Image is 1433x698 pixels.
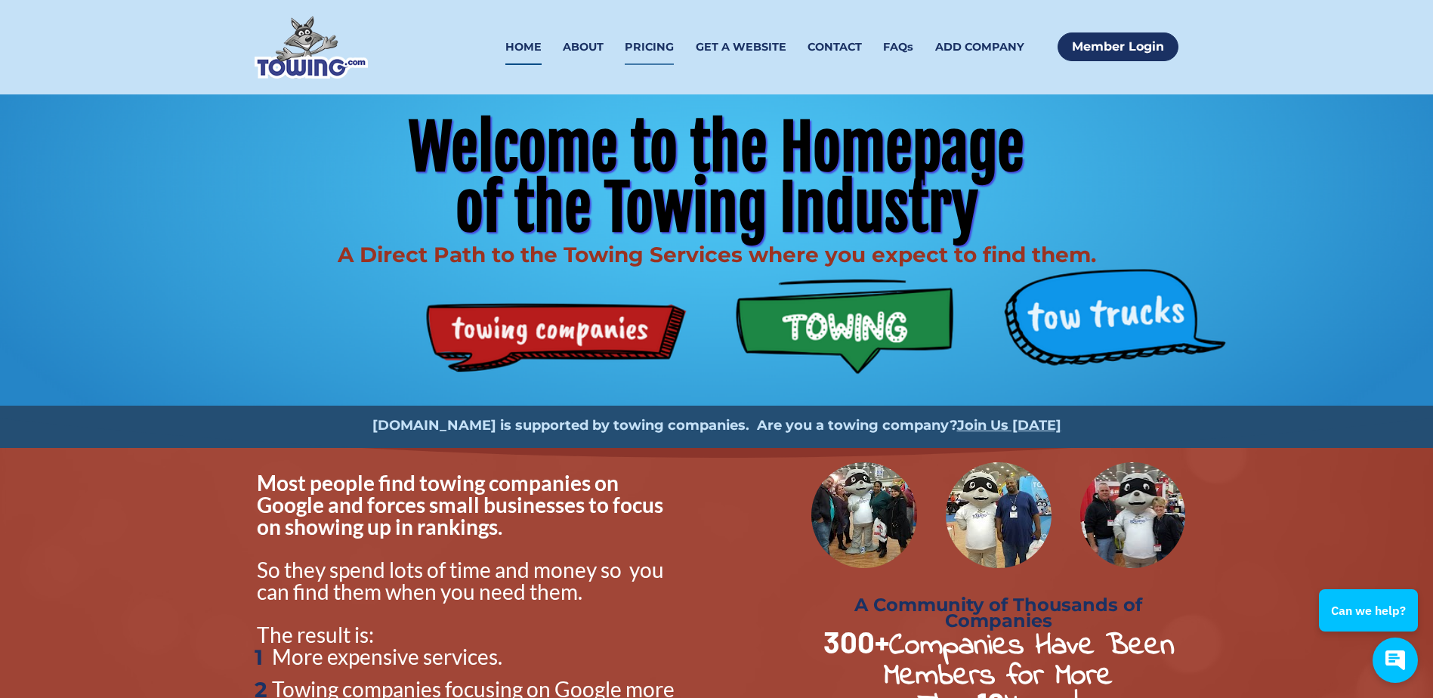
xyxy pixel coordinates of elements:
span: More expensive services. [272,644,502,669]
span: Most people find towing companies on Google and forces small businesses to focus on showing up in... [257,470,667,539]
span: Welcome to the Homepage [409,110,1024,186]
span: A Direct Path to the Towing Services where you expect to find them. [338,242,1096,267]
span: So they spend lots of time and money so you can find them when you need them. [257,557,668,604]
strong: [DOMAIN_NAME] is supported by towing companies. Are you a towing company? [372,417,957,434]
strong: Companies Have Been [889,624,1174,669]
a: PRICING [625,29,674,65]
a: GET A WEBSITE [696,29,786,65]
iframe: Conversations [1308,548,1433,698]
img: Towing.com Logo [255,16,368,79]
span: The result is: [257,622,374,647]
a: ADD COMPANY [935,29,1024,65]
strong: 300+ [823,623,889,659]
a: Member Login [1058,32,1178,61]
a: FAQs [883,29,913,65]
span: of the Towing Industry [456,170,978,246]
strong: A Community of Thousands of Companies [854,594,1147,632]
a: HOME [505,29,542,65]
a: ABOUT [563,29,604,65]
a: CONTACT [808,29,862,65]
a: Join Us [DATE] [957,417,1061,434]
